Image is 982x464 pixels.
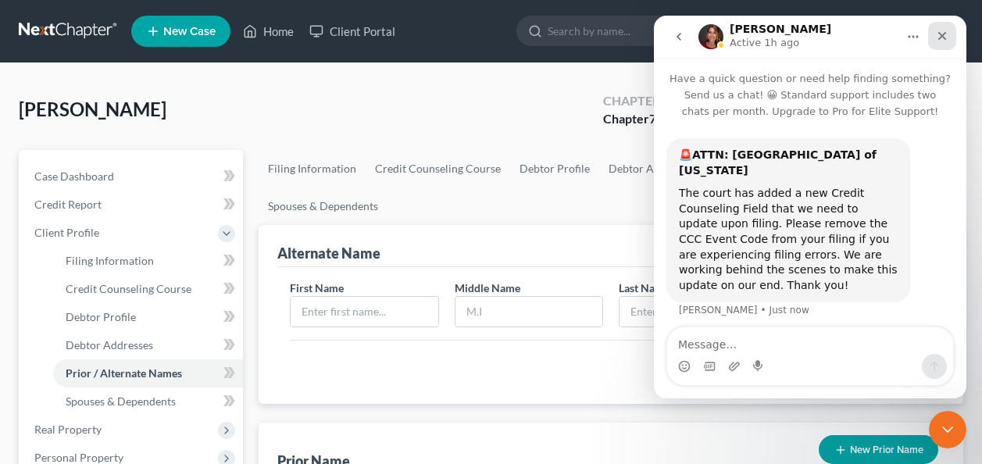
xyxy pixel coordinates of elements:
span: Debtor Addresses [66,338,153,352]
span: Real Property [34,423,102,436]
a: Credit Report [22,191,243,219]
a: Credit Counseling Course [366,150,510,187]
button: New Prior Name [819,435,938,464]
a: Spouses & Dependents [259,187,387,225]
a: Spouses & Dependents [53,387,243,416]
span: Personal Property [34,451,123,464]
a: Client Portal [302,17,403,45]
a: Home [235,17,302,45]
a: Case Dashboard [22,162,243,191]
span: Credit Report [34,198,102,211]
span: Spouses & Dependents [66,394,176,408]
a: Debtor Addresses [53,331,243,359]
iframe: Intercom live chat [929,411,966,448]
span: Client Profile [34,226,99,239]
a: Debtor Profile [53,303,243,331]
a: Filing Information [259,150,366,187]
div: Alternate Name [277,244,380,262]
span: 7 [649,111,656,126]
label: First Name [290,280,344,296]
a: Credit Counseling Course [53,275,243,303]
input: Enter last name... [620,297,766,327]
div: Chapter [603,110,660,128]
span: Last Name [619,281,670,294]
input: Search by name... [548,16,691,45]
a: Debtor Profile [510,150,599,187]
input: Enter first name... [291,297,437,327]
span: Prior / Alternate Names [66,366,182,380]
span: [PERSON_NAME] [19,98,166,120]
a: Debtor Addresses [599,150,705,187]
label: Middle Name [455,280,520,296]
input: M.I [455,297,602,327]
a: Prior / Alternate Names [53,359,243,387]
span: Case Dashboard [34,170,114,183]
span: New Case [163,26,216,37]
div: Chapter [603,92,660,110]
iframe: Intercom live chat [654,16,966,398]
span: Debtor Profile [66,310,136,323]
span: Credit Counseling Course [66,282,191,295]
a: Filing Information [53,247,243,275]
span: Filing Information [66,254,154,267]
